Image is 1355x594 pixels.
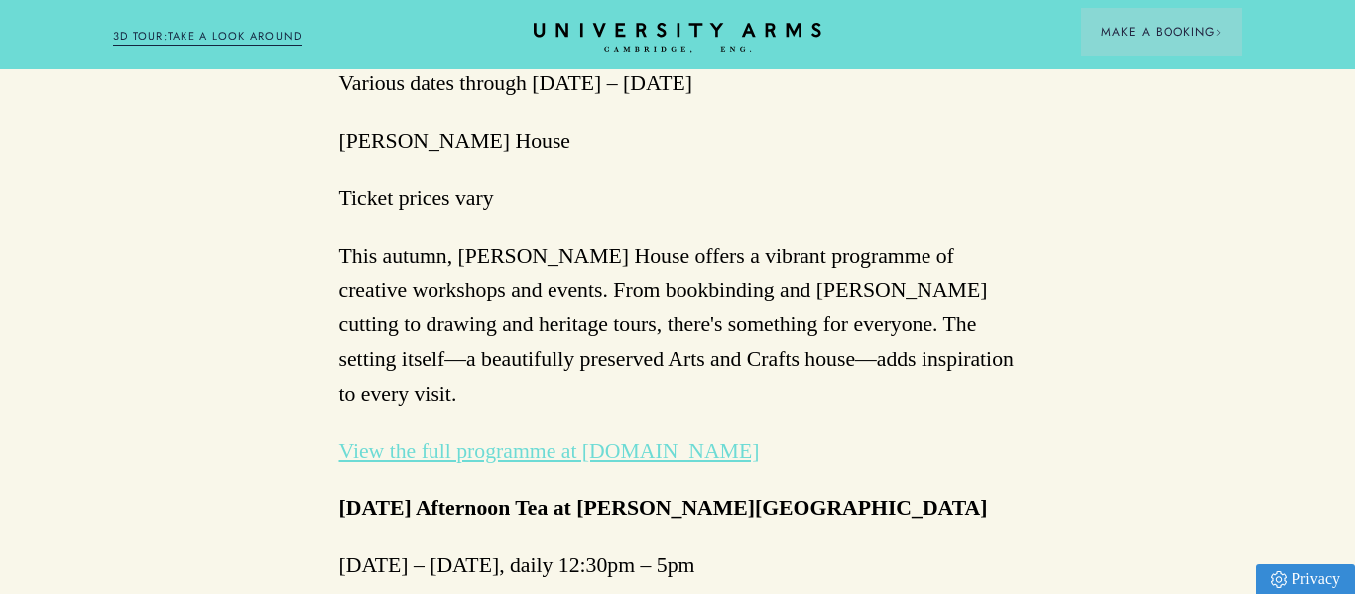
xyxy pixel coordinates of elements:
[1271,571,1287,588] img: Privacy
[1215,29,1222,36] img: Arrow icon
[339,124,1017,159] p: [PERSON_NAME] House
[113,28,303,46] a: 3D TOUR:TAKE A LOOK AROUND
[339,181,1017,216] p: Ticket prices vary
[534,23,821,54] a: Home
[1101,23,1222,41] span: Make a Booking
[339,548,1017,583] p: [DATE] – [DATE], daily 12:30pm – 5pm
[339,496,988,520] strong: [DATE] Afternoon Tea at [PERSON_NAME][GEOGRAPHIC_DATA]
[339,66,1017,101] p: Various dates through [DATE] – [DATE]
[1081,8,1242,56] button: Make a BookingArrow icon
[339,439,760,463] a: View the full programme at [DOMAIN_NAME]
[1256,564,1355,594] a: Privacy
[339,239,1017,412] p: This autumn, [PERSON_NAME] House offers a vibrant programme of creative workshops and events. Fro...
